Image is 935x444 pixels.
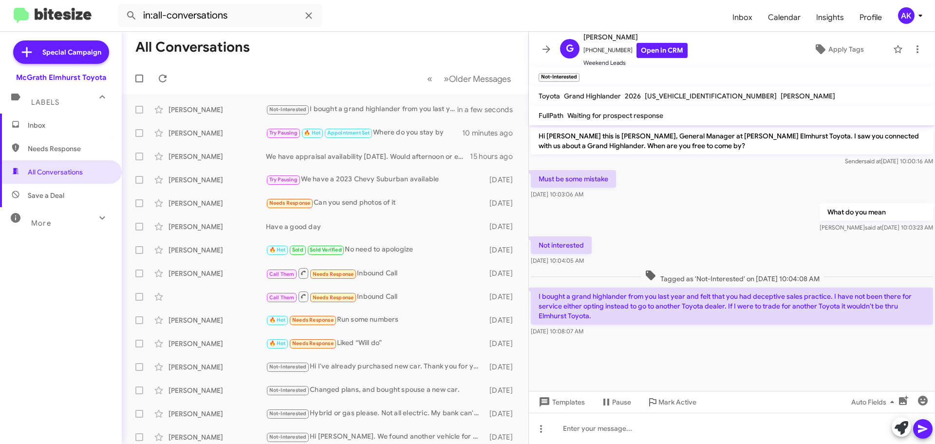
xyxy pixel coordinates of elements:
[269,364,307,370] span: Not-Interested
[266,290,485,303] div: Inbound Call
[269,130,298,136] span: Try Pausing
[725,3,760,32] a: Inbox
[168,222,266,232] div: [PERSON_NAME]
[266,152,470,161] div: We have appraisal availability [DATE]. Would afternoon or evening work better?
[304,130,320,136] span: 🔥 Hot
[462,128,521,138] div: 10 minutes ago
[168,198,266,208] div: [PERSON_NAME]
[31,98,59,107] span: Labels
[485,315,521,325] div: [DATE]
[438,69,517,89] button: Next
[266,314,485,326] div: Run some numbers
[820,224,933,231] span: [PERSON_NAME] [DATE] 10:03:23 AM
[485,292,521,302] div: [DATE]
[583,58,688,68] span: Weekend Leads
[168,432,266,442] div: [PERSON_NAME]
[266,338,485,349] div: Liked “Will do”
[168,245,266,255] div: [PERSON_NAME]
[539,73,580,82] small: Not-Interested
[28,120,111,130] span: Inbox
[168,175,266,185] div: [PERSON_NAME]
[485,362,521,372] div: [DATE]
[269,247,286,253] span: 🔥 Hot
[890,7,924,24] button: AK
[843,393,906,411] button: Auto Fields
[788,40,888,58] button: Apply Tags
[327,130,370,136] span: Appointment Set
[16,73,106,82] div: McGrath Elmhurst Toyota
[168,128,266,138] div: [PERSON_NAME]
[313,294,354,301] span: Needs Response
[168,152,266,161] div: [PERSON_NAME]
[567,111,663,120] span: Waiting for prospect response
[808,3,852,32] a: Insights
[852,3,890,32] a: Profile
[828,40,864,58] span: Apply Tags
[168,315,266,325] div: [PERSON_NAME]
[269,106,307,113] span: Not-Interested
[168,105,266,115] div: [PERSON_NAME]
[845,157,933,165] span: Sender [DATE] 10:00:16 AM
[485,409,521,419] div: [DATE]
[593,393,639,411] button: Pause
[266,127,462,138] div: Where do you stay by
[168,362,266,372] div: [PERSON_NAME]
[118,4,322,27] input: Search
[269,317,286,323] span: 🔥 Hot
[865,224,882,231] span: said at
[28,167,83,177] span: All Conversations
[427,73,432,85] span: «
[449,74,511,84] span: Older Messages
[636,43,688,58] a: Open in CRM
[269,410,307,417] span: Not-Interested
[168,386,266,395] div: [PERSON_NAME]
[583,31,688,43] span: [PERSON_NAME]
[645,92,777,100] span: [US_VEHICLE_IDENTIFICATION_NUMBER]
[266,244,485,255] div: No need to apologize
[531,288,933,325] p: I bought a grand highlander from you last year and felt that you had deceptive sales practice. I ...
[583,43,688,58] span: [PHONE_NUMBER]
[269,294,295,301] span: Call Them
[168,269,266,278] div: [PERSON_NAME]
[292,247,303,253] span: Sold
[658,393,696,411] span: Mark Active
[269,434,307,440] span: Not-Interested
[28,144,111,154] span: Needs Response
[13,40,109,64] a: Special Campaign
[421,69,438,89] button: Previous
[313,271,354,277] span: Needs Response
[531,236,592,254] p: Not interested
[266,197,485,209] div: Can you send photos of it
[168,339,266,348] div: [PERSON_NAME]
[485,269,521,278] div: [DATE]
[781,92,835,100] span: [PERSON_NAME]
[266,431,485,443] div: Hi [PERSON_NAME]. We found another vehicle for now. Thanks for your note.
[310,247,342,253] span: Sold Verified
[760,3,808,32] a: Calendar
[168,409,266,419] div: [PERSON_NAME]
[539,111,563,120] span: FullPath
[485,222,521,232] div: [DATE]
[625,92,641,100] span: 2026
[485,245,521,255] div: [DATE]
[292,317,334,323] span: Needs Response
[639,393,704,411] button: Mark Active
[462,105,521,115] div: in a few seconds
[537,393,585,411] span: Templates
[531,328,583,335] span: [DATE] 10:08:07 AM
[269,271,295,277] span: Call Them
[820,203,933,221] p: What do you mean
[266,174,485,185] div: We have a 2023 Chevy Suburban available
[269,387,307,393] span: Not-Interested
[266,104,462,115] div: I bought a grand highlander from you last year and felt that you had deceptive sales practice. I ...
[851,393,898,411] span: Auto Fields
[470,152,521,161] div: 15 hours ago
[269,200,311,206] span: Needs Response
[269,340,286,347] span: 🔥 Hot
[485,339,521,348] div: [DATE]
[292,340,334,347] span: Needs Response
[266,408,485,419] div: Hybrid or gas please. Not all electric. My bank can't provide 0%, but I've bought a Toyota with y...
[612,393,631,411] span: Pause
